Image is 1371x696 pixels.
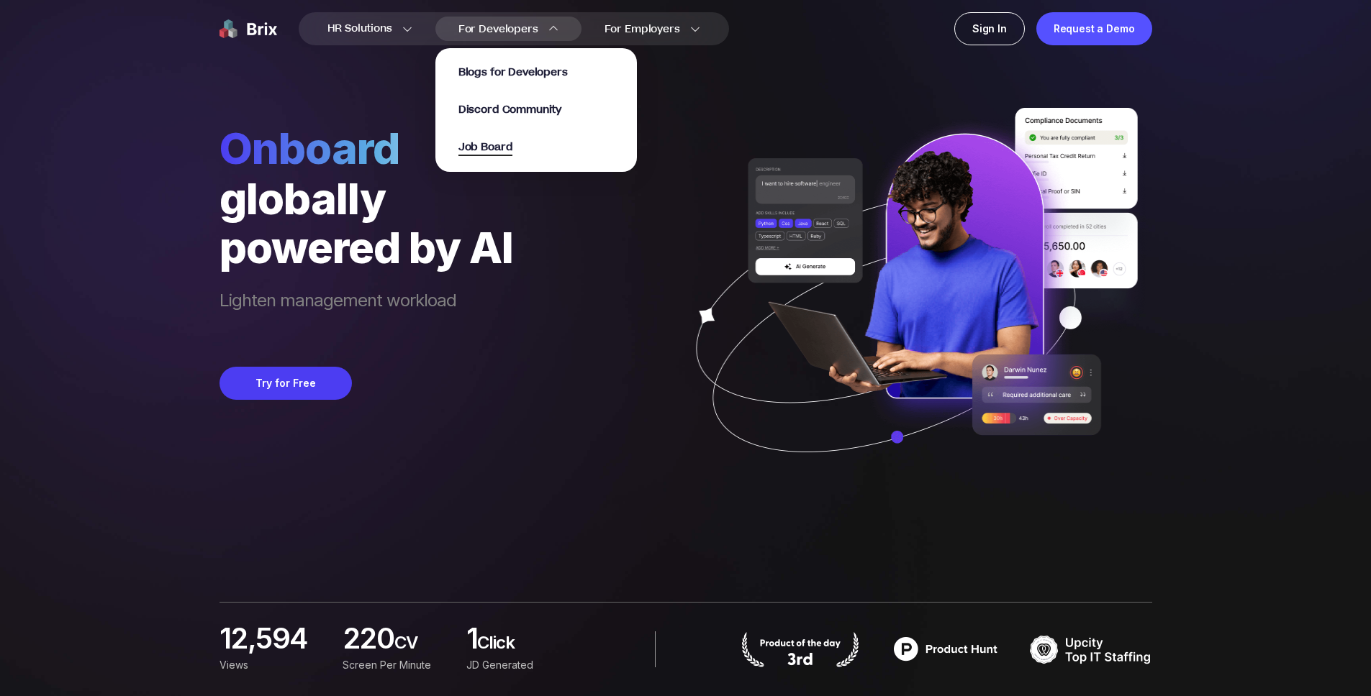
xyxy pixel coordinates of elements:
[670,108,1152,495] img: ai generate
[477,631,572,660] span: Click
[458,139,513,155] a: Job Board
[458,65,568,80] span: Blogs for Developers
[220,174,513,223] div: globally
[220,122,513,174] span: Onboard
[466,657,571,673] div: JD Generated
[1036,12,1152,45] a: Request a Demo
[458,101,561,117] a: Discord Community
[458,22,538,37] span: For Developers
[343,626,394,654] span: 220
[739,631,861,667] img: product hunt badge
[220,367,352,400] button: Try for Free
[327,17,392,40] span: HR Solutions
[884,631,1007,667] img: product hunt badge
[343,657,448,673] div: screen per minute
[458,102,561,117] span: Discord Community
[458,64,568,80] a: Blogs for Developers
[605,22,680,37] span: For Employers
[466,626,476,654] span: 1
[954,12,1025,45] a: Sign In
[1030,631,1152,667] img: TOP IT STAFFING
[220,657,325,673] div: Views
[220,289,513,338] span: Lighten management workload
[394,631,448,660] span: CV
[220,223,513,272] div: powered by AI
[220,626,307,650] span: 12,594
[458,139,513,156] span: Job Board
